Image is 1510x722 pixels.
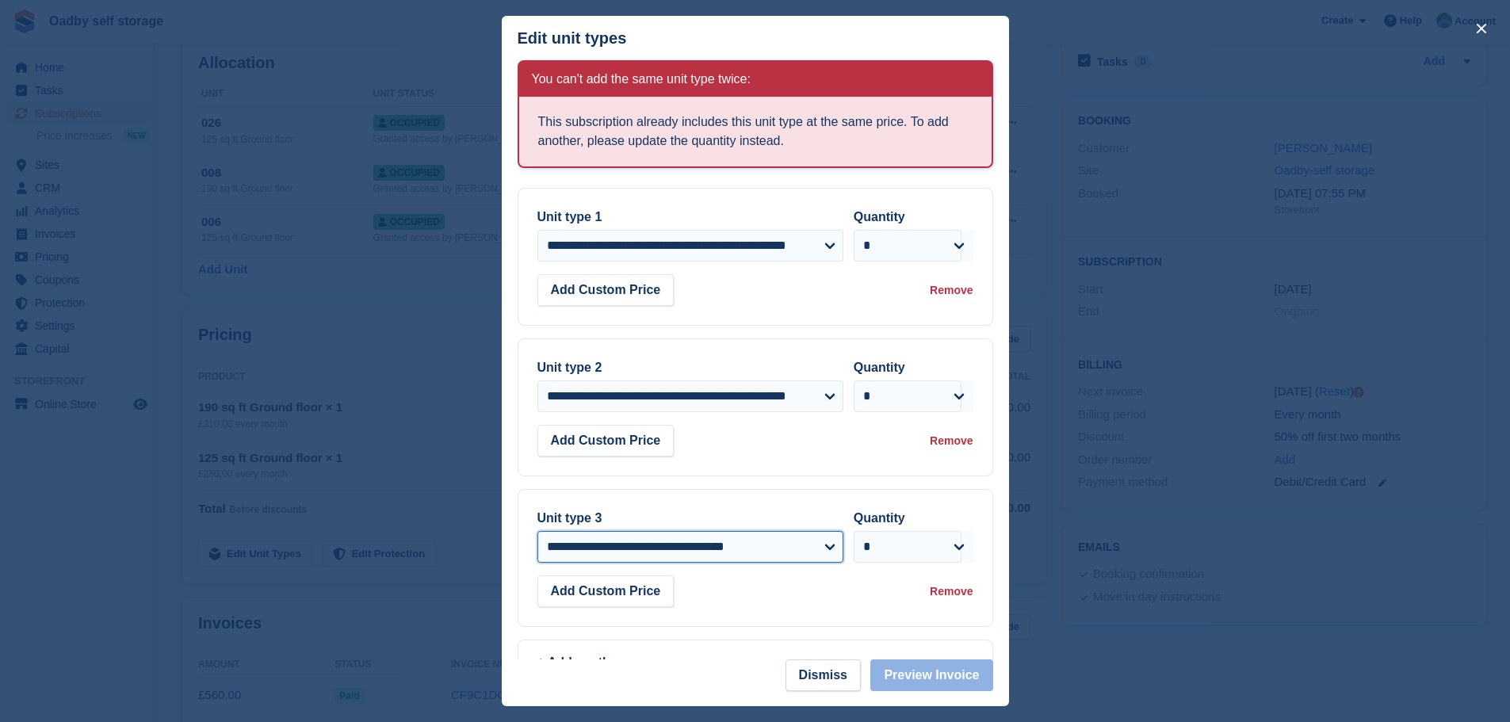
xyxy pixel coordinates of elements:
label: Quantity [854,210,905,223]
li: This subscription already includes this unit type at the same price. To add another, please updat... [538,113,973,151]
label: Unit type 3 [537,511,602,525]
label: Quantity [854,511,905,525]
label: Quantity [854,361,905,374]
button: Add Custom Price [537,575,675,607]
button: Add Custom Price [537,274,675,306]
button: Add Custom Price [537,425,675,457]
button: Preview Invoice [870,659,992,691]
h2: You can't add the same unit type twice: [532,71,751,87]
p: Edit unit types [518,29,627,48]
div: Remove [930,433,973,449]
button: close [1469,16,1494,41]
label: Unit type 1 [537,210,602,223]
a: + Add another [518,640,993,686]
div: Remove [930,282,973,299]
label: Unit type 2 [537,361,602,374]
button: Dismiss [786,659,861,691]
div: + Add another [537,653,973,672]
div: Remove [930,583,973,600]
